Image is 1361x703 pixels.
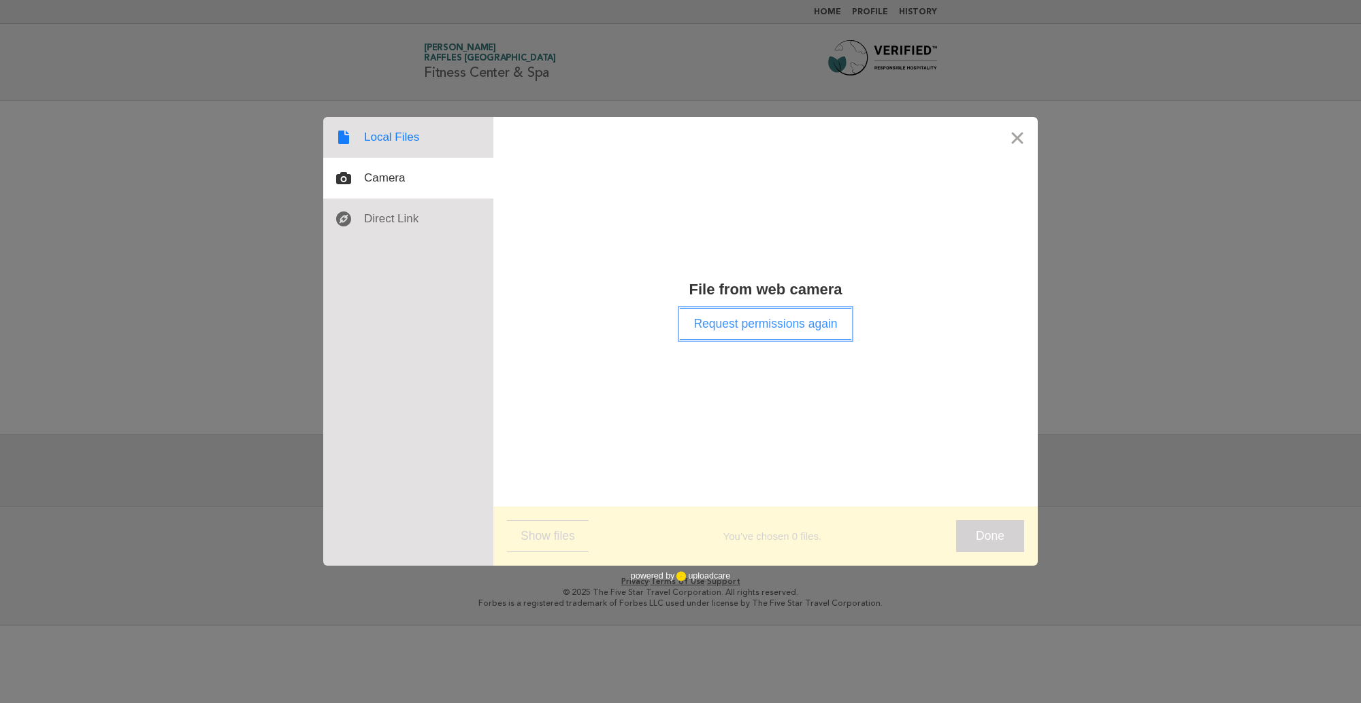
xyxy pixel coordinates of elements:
[631,566,730,586] div: powered by
[323,199,493,239] div: Direct Link
[507,520,589,552] button: Show files
[956,520,1024,552] button: Done
[674,571,730,581] a: uploadcare
[589,530,956,543] div: You’ve chosen 0 files.
[680,308,851,340] button: Request permissions again
[323,158,493,199] div: Camera
[323,117,493,158] div: Local Files
[997,117,1038,158] button: Close
[689,281,842,298] div: File from web camera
